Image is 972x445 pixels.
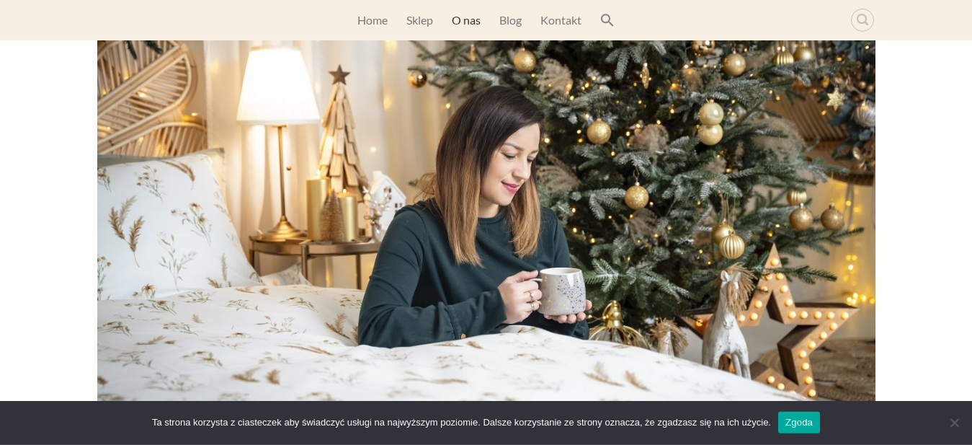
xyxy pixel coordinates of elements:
[947,415,961,430] span: Nie wyrażam zgody
[357,7,388,33] a: Home
[499,7,522,33] a: Blog
[540,7,581,33] a: Kontakt
[600,13,615,27] svg: Search
[778,412,820,433] a: Zgoda
[600,6,615,35] a: Search Icon Link
[452,7,481,33] a: O nas
[406,7,433,33] a: Sklep
[851,9,874,32] a: Wyszukiwarka
[152,415,771,430] span: Ta strona korzysta z ciasteczek aby świadczyć usługi na najwyższym poziomie. Dalsze korzystanie z...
